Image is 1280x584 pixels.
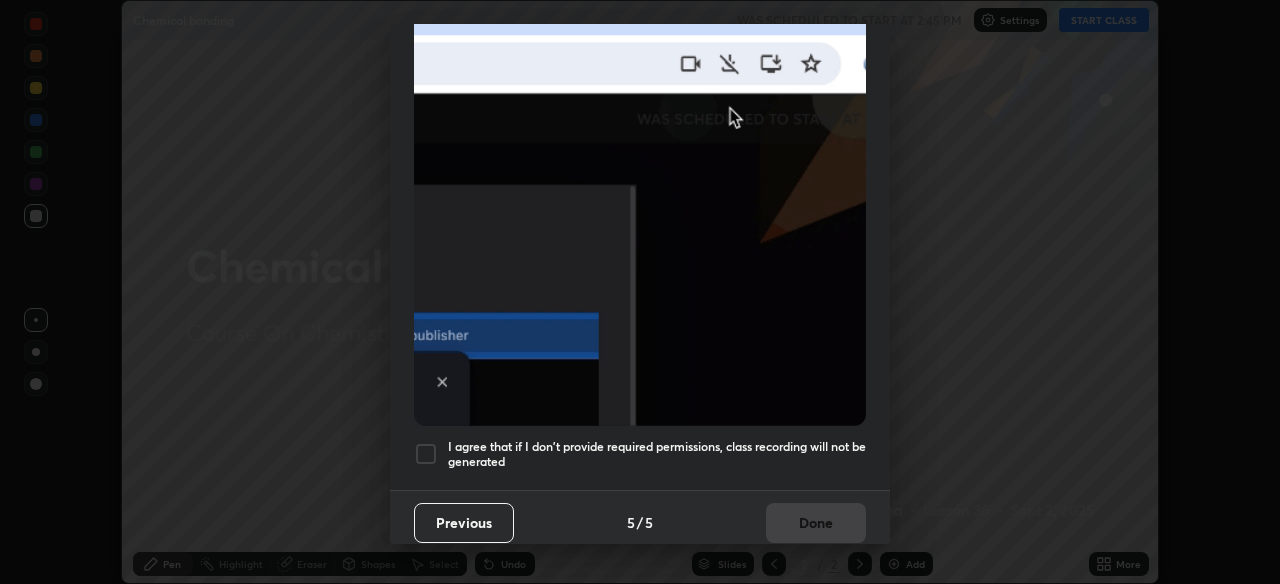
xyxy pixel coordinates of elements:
h5: I agree that if I don't provide required permissions, class recording will not be generated [448,439,866,470]
button: Previous [414,503,514,543]
h4: 5 [627,512,635,533]
h4: / [637,512,643,533]
h4: 5 [645,512,653,533]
